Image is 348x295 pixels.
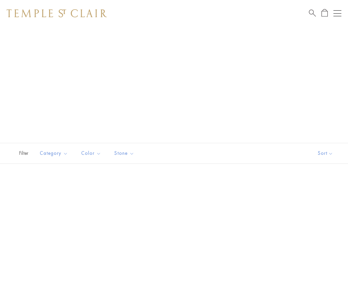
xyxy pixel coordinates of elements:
[109,146,139,161] button: Stone
[309,9,316,17] a: Search
[333,9,341,17] button: Open navigation
[36,149,73,157] span: Category
[78,149,106,157] span: Color
[76,146,106,161] button: Color
[35,146,73,161] button: Category
[321,9,328,17] a: Open Shopping Bag
[7,9,107,17] img: Temple St. Clair
[303,143,348,163] button: Show sort by
[111,149,139,157] span: Stone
